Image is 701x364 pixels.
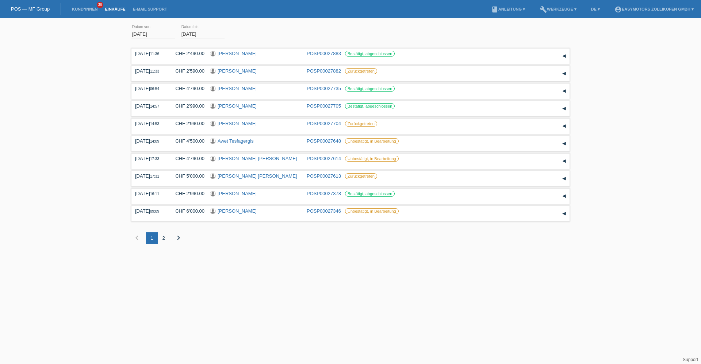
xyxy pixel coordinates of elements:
[135,103,164,109] div: [DATE]
[307,156,341,161] a: POSP00027614
[307,86,341,91] a: POSP00027735
[559,86,570,97] div: auf-/zuklappen
[345,121,377,127] label: Zurückgetreten
[170,173,204,179] div: CHF 5'000.00
[174,233,183,242] i: chevron_right
[150,104,159,108] span: 14:57
[218,121,257,126] a: [PERSON_NAME]
[135,86,164,91] div: [DATE]
[146,232,158,244] div: 1
[307,138,341,144] a: POSP00027648
[345,138,399,144] label: Unbestätigt, in Bearbeitung
[307,121,341,126] a: POSP00027704
[345,86,395,92] label: Bestätigt, abgeschlossen
[68,7,101,11] a: Kund*innen
[307,191,341,196] a: POSP00027378
[170,86,204,91] div: CHF 4'790.00
[135,51,164,56] div: [DATE]
[345,191,395,197] label: Bestätigt, abgeschlossen
[129,7,171,11] a: E-Mail Support
[170,103,204,109] div: CHF 2'990.00
[135,208,164,214] div: [DATE]
[11,6,50,12] a: POS — MF Group
[218,86,257,91] a: [PERSON_NAME]
[133,233,141,242] i: chevron_left
[170,68,204,74] div: CHF 2'590.00
[170,121,204,126] div: CHF 2'990.00
[345,103,395,109] label: Bestätigt, abgeschlossen
[101,7,129,11] a: Einkäufe
[540,6,547,13] i: build
[559,208,570,219] div: auf-/zuklappen
[559,191,570,202] div: auf-/zuklappen
[170,156,204,161] div: CHF 4'790.00
[307,173,341,179] a: POSP00027613
[97,2,103,8] span: 38
[170,208,204,214] div: CHF 6'000.00
[218,68,257,74] a: [PERSON_NAME]
[150,87,159,91] span: 06:54
[135,121,164,126] div: [DATE]
[158,232,169,244] div: 2
[170,51,204,56] div: CHF 2'490.00
[170,138,204,144] div: CHF 4'500.00
[218,191,257,196] a: [PERSON_NAME]
[559,173,570,184] div: auf-/zuklappen
[150,122,159,126] span: 14:53
[559,68,570,79] div: auf-/zuklappen
[345,156,399,162] label: Unbestätigt, in Bearbeitung
[559,138,570,149] div: auf-/zuklappen
[559,121,570,132] div: auf-/zuklappen
[150,209,159,213] span: 09:09
[614,6,622,13] i: account_circle
[150,69,159,73] span: 11:33
[307,208,341,214] a: POSP00027346
[559,156,570,167] div: auf-/zuklappen
[150,52,159,56] span: 11:36
[135,68,164,74] div: [DATE]
[218,138,254,144] a: Awet Tesfagergis
[345,51,395,57] label: Bestätigt, abgeschlossen
[307,68,341,74] a: POSP00027882
[135,173,164,179] div: [DATE]
[218,51,257,56] a: [PERSON_NAME]
[345,208,399,214] label: Unbestätigt, in Bearbeitung
[135,191,164,196] div: [DATE]
[345,68,377,74] label: Zurückgetreten
[559,103,570,114] div: auf-/zuklappen
[218,156,297,161] a: [PERSON_NAME] [PERSON_NAME]
[683,357,698,362] a: Support
[218,173,297,179] a: [PERSON_NAME] [PERSON_NAME]
[307,103,341,109] a: POSP00027705
[218,208,257,214] a: [PERSON_NAME]
[150,157,159,161] span: 17:33
[135,156,164,161] div: [DATE]
[345,173,377,179] label: Zurückgetreten
[536,7,580,11] a: buildWerkzeuge ▾
[487,7,529,11] a: bookAnleitung ▾
[559,51,570,62] div: auf-/zuklappen
[587,7,604,11] a: DE ▾
[611,7,697,11] a: account_circleEasymotors Zollikofen GmbH ▾
[150,192,159,196] span: 16:11
[307,51,341,56] a: POSP00027883
[150,139,159,143] span: 14:09
[170,191,204,196] div: CHF 2'990.00
[218,103,257,109] a: [PERSON_NAME]
[491,6,498,13] i: book
[150,174,159,178] span: 17:31
[135,138,164,144] div: [DATE]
